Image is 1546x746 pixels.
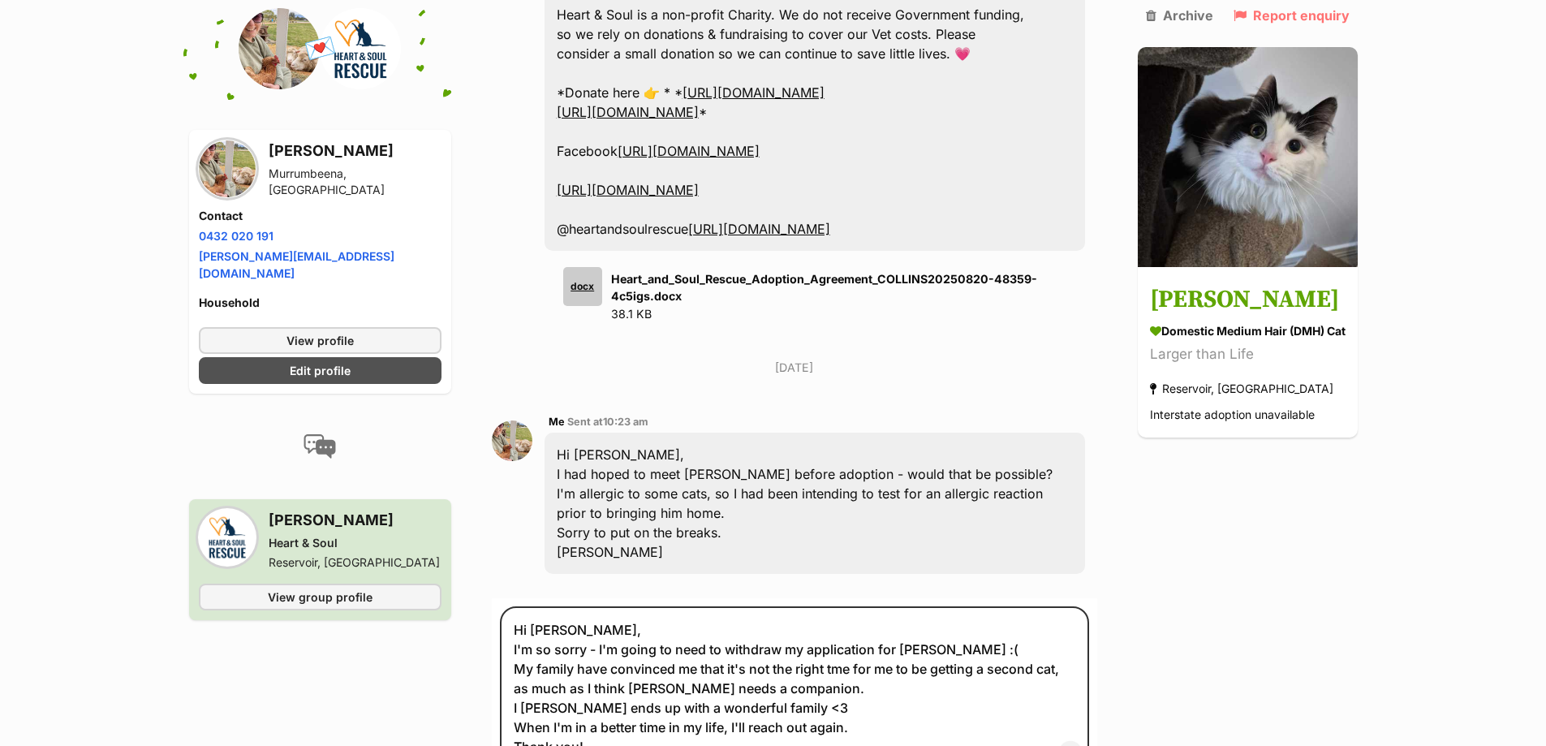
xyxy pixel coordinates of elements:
[563,267,602,306] div: docx
[603,416,648,428] span: 10:23 am
[269,509,440,532] h3: [PERSON_NAME]
[239,8,320,89] img: Tammy Silverstein profile pic
[269,535,440,551] div: Heart & Soul
[1146,8,1213,23] a: Archive
[492,359,1097,376] p: [DATE]
[199,140,256,197] img: Tammy Silverstein profile pic
[1150,282,1346,319] h3: [PERSON_NAME]
[304,434,336,459] img: conversation-icon-4a6f8262b818ee0b60e3300018af0b2d0b884aa5de6e9bcb8d3d4eeb1a70a7c4.svg
[290,362,351,379] span: Edit profile
[557,182,699,198] a: [URL][DOMAIN_NAME]
[611,307,652,321] span: 38.1 KB
[269,166,441,198] div: Murrumbeena, [GEOGRAPHIC_DATA]
[302,32,338,67] span: 💌
[545,433,1085,574] div: Hi [PERSON_NAME], I had hoped to meet [PERSON_NAME] before adoption - would that be possible? I'm...
[199,295,441,311] h4: Household
[199,584,441,610] a: View group profile
[320,8,401,89] img: Heart & Soul profile pic
[269,140,441,162] h3: [PERSON_NAME]
[492,420,532,461] img: Tammy Silverstein profile pic
[557,267,602,322] a: docx
[199,229,273,243] a: 0432 020 191
[549,416,565,428] span: Me
[611,272,1037,303] strong: Heart_and_Soul_Rescue_Adoption_Agreement_COLLINS20250820-48359-4c5igs.docx
[268,589,373,606] span: View group profile
[1150,378,1333,400] div: Reservoir, [GEOGRAPHIC_DATA]
[567,416,648,428] span: Sent at
[199,327,441,354] a: View profile
[1150,408,1315,422] span: Interstate adoption unavailable
[199,509,256,566] img: Heart & Soul profile pic
[1234,8,1350,23] a: Report enquiry
[199,208,441,224] h4: Contact
[199,357,441,384] a: Edit profile
[286,332,354,349] span: View profile
[1150,323,1346,340] div: Domestic Medium Hair (DMH) Cat
[269,554,440,571] div: Reservoir, [GEOGRAPHIC_DATA]
[199,249,394,280] a: [PERSON_NAME][EMAIL_ADDRESS][DOMAIN_NAME]
[688,221,830,237] a: [URL][DOMAIN_NAME]
[557,104,699,120] a: [URL][DOMAIN_NAME]
[1138,270,1358,438] a: [PERSON_NAME] Domestic Medium Hair (DMH) Cat Larger than Life Reservoir, [GEOGRAPHIC_DATA] Inters...
[1150,344,1346,366] div: Larger than Life
[683,84,825,101] a: [URL][DOMAIN_NAME]
[618,143,760,159] a: [URL][DOMAIN_NAME]
[1138,47,1358,267] img: Collins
